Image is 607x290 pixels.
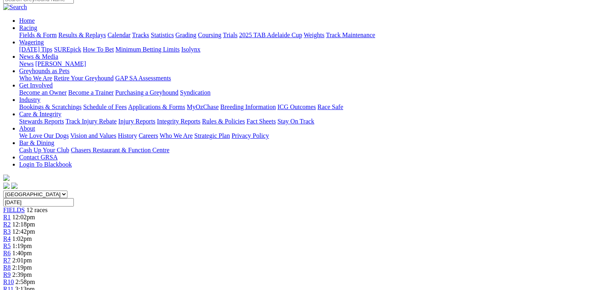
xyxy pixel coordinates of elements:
[12,221,35,228] span: 12:18pm
[3,207,25,213] a: FIELDS
[68,89,114,96] a: Become a Trainer
[19,161,72,168] a: Login To Blackbook
[12,271,32,278] span: 2:39pm
[19,154,57,161] a: Contact GRSA
[83,103,127,110] a: Schedule of Fees
[223,32,237,38] a: Trials
[115,89,178,96] a: Purchasing a Greyhound
[3,228,11,235] a: R3
[277,103,316,110] a: ICG Outcomes
[3,235,11,242] a: R4
[12,242,32,249] span: 1:19pm
[12,214,35,220] span: 12:02pm
[304,32,324,38] a: Weights
[19,132,69,139] a: We Love Our Dogs
[19,68,69,74] a: Greyhounds as Pets
[3,198,74,207] input: Select date
[176,32,196,38] a: Grading
[151,32,174,38] a: Statistics
[138,132,158,139] a: Careers
[12,250,32,256] span: 1:40pm
[107,32,130,38] a: Calendar
[3,257,11,264] a: R7
[70,132,116,139] a: Vision and Values
[19,89,604,96] div: Get Involved
[19,132,604,139] div: About
[118,132,137,139] a: History
[71,147,169,153] a: Chasers Restaurant & Function Centre
[12,235,32,242] span: 1:02pm
[317,103,343,110] a: Race Safe
[19,60,604,68] div: News & Media
[12,264,32,271] span: 2:19pm
[16,278,35,285] span: 2:58pm
[65,118,117,125] a: Track Injury Rebate
[3,214,11,220] a: R1
[11,183,18,189] img: twitter.svg
[3,221,11,228] a: R2
[277,118,314,125] a: Stay On Track
[326,32,375,38] a: Track Maintenance
[231,132,269,139] a: Privacy Policy
[19,103,81,110] a: Bookings & Scratchings
[54,75,114,81] a: Retire Your Greyhound
[115,46,180,53] a: Minimum Betting Limits
[128,103,185,110] a: Applications & Forms
[19,89,67,96] a: Become an Owner
[3,250,11,256] a: R6
[181,46,200,53] a: Isolynx
[115,75,171,81] a: GAP SA Assessments
[160,132,193,139] a: Who We Are
[3,175,10,181] img: logo-grsa-white.png
[198,32,221,38] a: Coursing
[19,46,604,53] div: Wagering
[194,132,230,139] a: Strategic Plan
[19,125,35,132] a: About
[19,147,69,153] a: Cash Up Your Club
[187,103,219,110] a: MyOzChase
[157,118,200,125] a: Integrity Reports
[3,271,11,278] a: R9
[19,39,44,46] a: Wagering
[12,257,32,264] span: 2:01pm
[19,75,604,82] div: Greyhounds as Pets
[54,46,81,53] a: SUREpick
[19,118,604,125] div: Care & Integrity
[19,75,52,81] a: Who We Are
[3,264,11,271] a: R8
[132,32,149,38] a: Tracks
[3,242,11,249] a: R5
[19,118,64,125] a: Stewards Reports
[3,278,14,285] a: R10
[35,60,86,67] a: [PERSON_NAME]
[19,32,57,38] a: Fields & Form
[3,183,10,189] img: facebook.svg
[19,32,604,39] div: Racing
[26,207,47,213] span: 12 races
[220,103,276,110] a: Breeding Information
[19,96,40,103] a: Industry
[83,46,114,53] a: How To Bet
[180,89,210,96] a: Syndication
[118,118,155,125] a: Injury Reports
[19,82,53,89] a: Get Involved
[19,147,604,154] div: Bar & Dining
[58,32,106,38] a: Results & Replays
[19,103,604,111] div: Industry
[19,60,34,67] a: News
[239,32,302,38] a: 2025 TAB Adelaide Cup
[19,17,35,24] a: Home
[3,4,27,11] img: Search
[19,53,58,60] a: News & Media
